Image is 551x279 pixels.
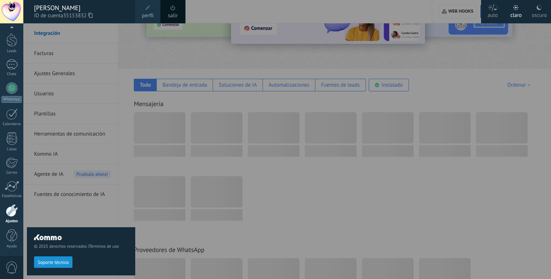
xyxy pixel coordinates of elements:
div: [PERSON_NAME] [34,4,128,12]
div: Ajustes [1,219,22,224]
span: ID de cuenta [34,12,128,20]
a: salir [168,12,178,20]
a: Soporte técnico [34,259,72,265]
div: auto [488,5,498,23]
span: 35153832 [63,12,93,20]
div: Correo [1,170,22,175]
div: oscuro [532,5,547,23]
div: Leads [1,49,22,54]
div: Ayuda [1,244,22,249]
span: Soporte técnico [38,260,69,265]
div: WhatsApp [1,96,22,103]
button: Soporte técnico [34,256,72,268]
div: Listas [1,147,22,152]
span: © 2025 derechos reservados | [34,244,128,249]
div: Calendario [1,122,22,127]
div: Chats [1,72,22,77]
a: Términos de uso [89,244,119,249]
span: perfil [142,12,154,20]
div: Estadísticas [1,194,22,198]
div: claro [510,5,522,23]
